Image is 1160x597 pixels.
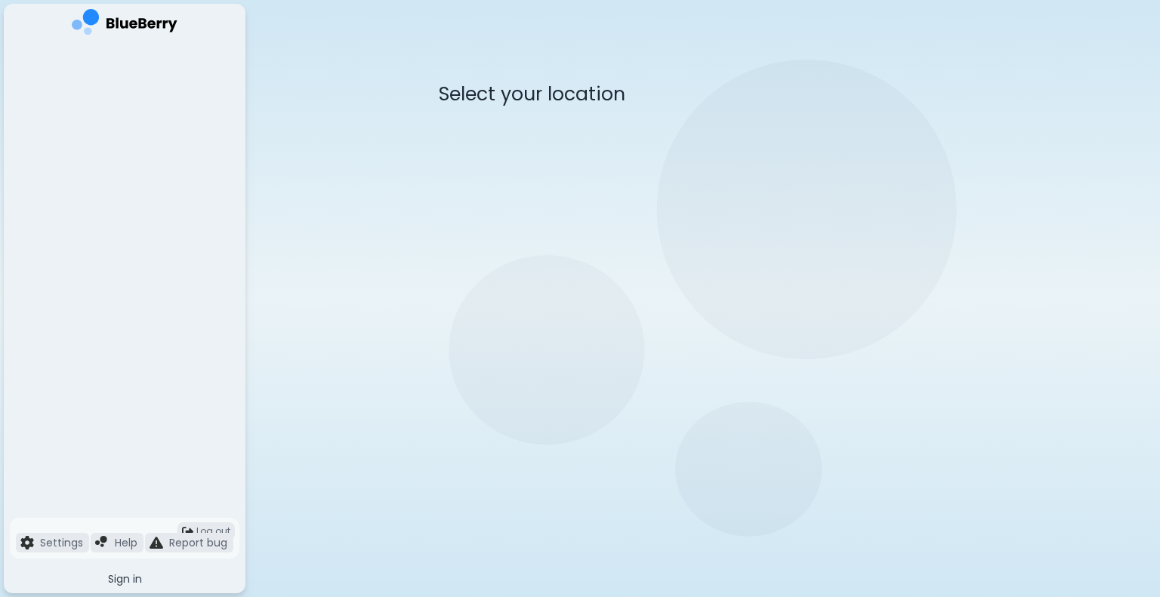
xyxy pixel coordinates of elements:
img: logout [182,526,193,537]
img: file icon [150,536,163,549]
p: Select your location [439,82,967,106]
span: Log out [196,525,230,537]
img: company logo [72,9,177,40]
button: Sign in [10,565,239,593]
span: Sign in [108,572,142,586]
p: Report bug [169,536,227,549]
p: Help [115,536,137,549]
p: Settings [40,536,83,549]
img: file icon [95,536,109,549]
img: file icon [20,536,34,549]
